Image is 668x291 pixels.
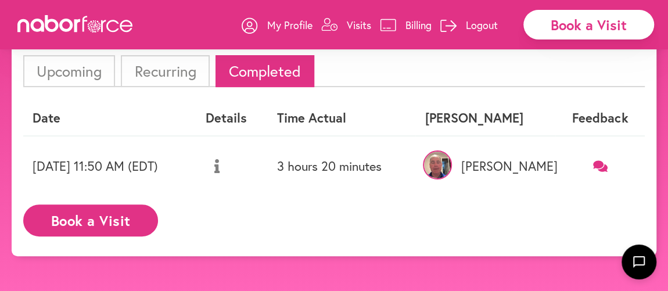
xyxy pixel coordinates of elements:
td: 3 hours 20 minutes [268,136,415,196]
a: My Profile [242,8,313,42]
a: Billing [380,8,432,42]
td: [DATE] 11:50 AM (EDT) [23,136,196,196]
th: [PERSON_NAME] [415,101,555,135]
img: yyJRZaHXQqGgP7mr1I4j [423,150,452,179]
th: Time Actual [268,101,415,135]
th: Date [23,101,196,135]
div: Book a Visit [523,10,654,39]
p: Visits [347,18,371,32]
a: Logout [440,8,498,42]
li: Upcoming [23,55,115,87]
a: Book a Visit [23,213,158,224]
p: Logout [466,18,498,32]
th: Feedback [555,101,645,135]
a: Visits [321,8,371,42]
p: [PERSON_NAME] [425,159,546,174]
p: Billing [405,18,432,32]
li: Completed [216,55,314,87]
p: My Profile [267,18,313,32]
button: Book a Visit [23,204,158,236]
li: Recurring [121,55,209,87]
th: Details [196,101,268,135]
